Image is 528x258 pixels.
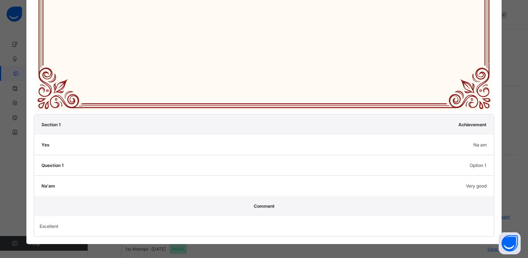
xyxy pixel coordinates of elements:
span: Achievement [458,122,487,127]
span: Na'am [41,183,55,189]
span: Very good [466,183,487,189]
span: Section 1 [41,122,61,127]
button: Open asap [499,232,521,254]
span: Option 1 [470,163,487,168]
div: Excellent [34,216,494,236]
span: Yes [41,142,49,148]
span: Comment [254,203,275,209]
span: Question 1 [41,163,64,168]
span: Na am [473,142,487,148]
